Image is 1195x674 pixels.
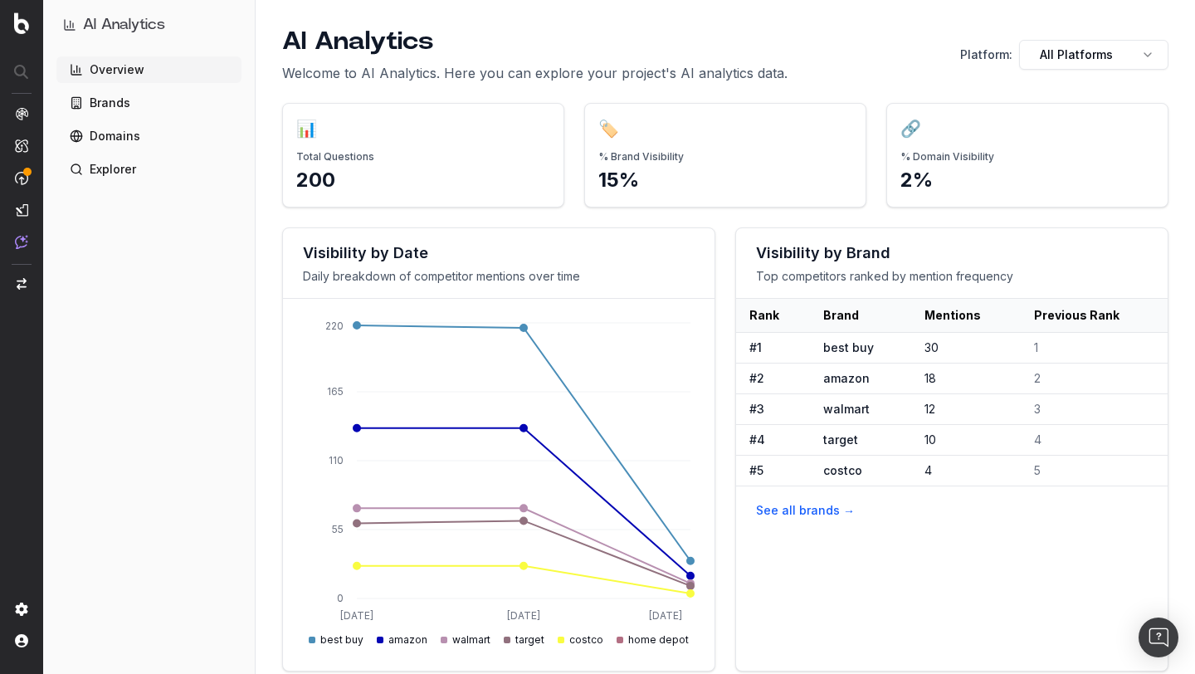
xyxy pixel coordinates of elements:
td: # 2 [736,363,810,393]
td: 3 [1021,393,1168,424]
td: # 4 [736,424,810,455]
div: Open Intercom Messenger [1139,618,1178,657]
div: % Domain Visibility [900,150,1154,164]
th: Previous Rank [1021,299,1168,332]
tspan: 165 [327,385,344,398]
img: Activation [15,171,28,185]
div: walmart [441,633,490,647]
td: # 1 [736,332,810,363]
a: Domains [56,123,241,149]
span: best buy [823,340,874,354]
button: All Platforms [1019,40,1168,70]
button: AI Analytics [63,13,235,37]
span: target [823,432,858,447]
div: % Brand Visibility [598,150,852,164]
a: See all brands → [756,503,855,517]
h2: Visibility by Date [303,242,695,265]
img: Intelligence [15,139,28,153]
div: 2% [900,167,1154,193]
tspan: 0 [337,592,344,604]
div: amazon [377,633,427,647]
div: 🔗 [900,117,921,140]
td: 18 [911,363,1020,393]
tspan: [DATE] [649,609,682,622]
div: 200 [296,167,550,193]
td: 5 [1021,455,1168,486]
div: Total Questions [296,150,550,164]
img: My account [15,634,28,647]
tspan: [DATE] [507,609,540,622]
img: Botify logo [14,12,29,34]
div: costco [558,633,603,647]
a: Explorer [56,156,241,183]
div: best buy [309,633,363,647]
div: 🏷️ [598,117,619,140]
p: Top competitors ranked by mention frequency [756,268,1148,285]
td: 4 [1021,424,1168,455]
tspan: 220 [325,320,344,332]
h1: AI Analytics [282,27,788,56]
th: Mentions [911,299,1020,332]
span: costco [823,463,862,477]
tspan: 110 [329,454,344,466]
td: 2 [1021,363,1168,393]
img: Assist [15,235,28,249]
p: Daily breakdown of competitor mentions over time [303,268,695,285]
h1: AI Analytics [83,13,165,37]
h2: Visibility by Brand [756,242,1148,265]
div: target [504,633,544,647]
img: Switch project [17,278,27,290]
img: Analytics [15,107,28,120]
img: Studio [15,203,28,217]
th: Brand [810,299,911,332]
div: home depot [617,633,689,647]
td: # 3 [736,393,810,424]
tspan: 55 [332,523,344,535]
td: 12 [911,393,1020,424]
td: 4 [911,455,1020,486]
span: amazon [823,371,870,385]
img: Setting [15,603,28,616]
span: Platform: [960,46,1012,63]
p: Welcome to AI Analytics. Here you can explore your project's AI analytics data. [282,63,788,83]
td: # 5 [736,455,810,486]
a: Brands [56,90,241,116]
td: 10 [911,424,1020,455]
td: 30 [911,332,1020,363]
span: walmart [823,402,870,416]
div: 15% [598,167,852,193]
a: Overview [56,56,241,83]
tspan: [DATE] [340,609,373,622]
th: Rank [736,299,810,332]
td: 1 [1021,332,1168,363]
div: 📊 [296,117,317,140]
